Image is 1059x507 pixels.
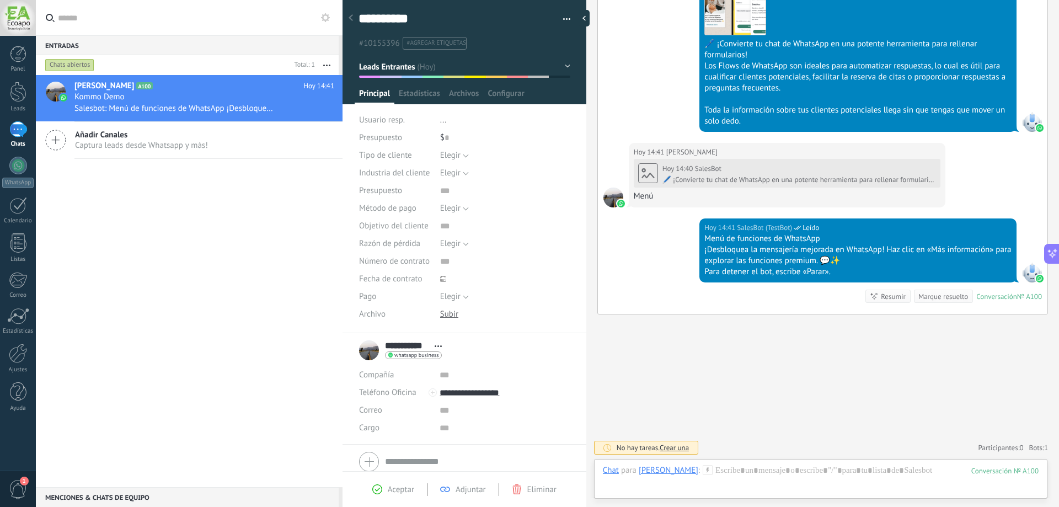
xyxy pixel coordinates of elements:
[359,186,402,195] span: Presupuesto
[20,477,29,485] span: 1
[881,291,906,302] div: Resumir
[359,147,432,164] div: Tipo de cliente
[662,164,695,173] div: Hoy 14:40
[440,200,469,217] button: Elegir
[617,200,625,207] img: waba.svg
[136,82,152,89] span: A100
[704,244,1012,266] div: ¡Desbloquea la mensajería mejorada en WhatsApp! Haz clic en «Más información» para explorar las f...
[971,466,1039,476] div: 100
[399,88,440,104] span: Estadísticas
[359,115,405,125] span: Usuario resp.
[75,130,208,140] span: Añadir Canales
[359,151,412,159] span: Tipo de cliente
[617,443,689,452] div: No hay tareas.
[440,168,461,178] span: Elegir
[359,387,416,398] span: Teléfono Oficina
[634,147,666,158] div: Hoy 14:41
[359,38,400,49] span: #10155396
[527,484,557,495] span: Eliminar
[359,200,432,217] div: Método de pago
[394,353,438,358] span: whatsapp business
[359,132,402,143] span: Presupuesto
[359,222,429,230] span: Objetivo del cliente
[1036,275,1044,282] img: waba.svg
[1022,112,1042,132] span: SalesBot
[359,204,416,212] span: Método de pago
[359,239,420,248] span: Razón de pérdida
[704,105,1012,127] div: Toda la información sobre tus clientes potenciales llega sin que tengas que mover un solo dedo.
[737,222,792,233] span: SalesBot (TestBot)
[918,291,968,302] div: Marque resuelto
[2,366,34,373] div: Ajustes
[803,222,819,233] span: Leído
[2,141,34,148] div: Chats
[440,150,461,161] span: Elegir
[359,306,432,323] div: Archivo
[359,164,432,182] div: Industria del cliente
[2,405,34,412] div: Ayuda
[1017,292,1042,301] div: № A100
[1022,263,1042,282] span: SalesBot
[359,111,432,129] div: Usuario resp.
[2,178,34,188] div: WhatsApp
[74,92,125,103] span: Kommo Demo
[634,191,941,202] div: Menú
[1029,443,1048,452] span: Bots:
[2,256,34,263] div: Listas
[976,292,1017,301] div: Conversación
[704,39,1012,61] div: 🖊️ ¡Convierte tu chat de WhatsApp en una potente herramienta para rellenar formularios!
[359,288,432,306] div: Pago
[603,188,623,207] span: Nico Bianco
[662,175,937,184] div: 🖊️ ¡Convierte tu chat de WhatsApp en una potente herramienta para rellenar formularios! Los Flows...
[1036,124,1044,132] img: waba.svg
[440,203,461,214] span: Elegir
[359,402,382,419] button: Correo
[440,115,447,125] span: ...
[359,275,422,283] span: Fecha de contrato
[36,75,343,121] a: avataricon[PERSON_NAME]A100Hoy 14:41Kommo DemoSalesbot: Menú de funciones de WhatsApp ¡Desbloquea...
[359,424,379,432] span: Cargo
[440,129,570,147] div: $
[440,288,469,306] button: Elegir
[45,58,94,72] div: Chats abiertos
[695,164,721,173] span: SalesBot
[359,405,382,415] span: Correo
[698,465,700,476] span: :
[359,270,432,288] div: Fecha de contrato
[359,217,432,235] div: Objetivo del cliente
[359,310,386,318] span: Archivo
[704,266,1012,277] div: Para detener el bot, escribe «Parar».
[2,105,34,113] div: Leads
[440,235,469,253] button: Elegir
[440,147,469,164] button: Elegir
[75,140,208,151] span: Captura leads desde Whatsapp y más!
[74,81,134,92] span: [PERSON_NAME]
[60,94,67,102] img: icon
[456,484,486,495] span: Adjuntar
[621,465,637,476] span: para
[2,66,34,73] div: Panel
[36,35,339,55] div: Entradas
[2,217,34,225] div: Calendario
[2,292,34,299] div: Correo
[303,81,334,92] span: Hoy 14:41
[359,129,432,147] div: Presupuesto
[359,169,430,177] span: Industria del cliente
[440,291,461,302] span: Elegir
[388,484,414,495] span: Aceptar
[74,103,274,114] span: Salesbot: Menú de funciones de WhatsApp ¡Desbloquea la mensajería mejorada en WhatsApp! Haz clic ...
[290,60,315,71] div: Total: 1
[359,253,432,270] div: Número de contrato
[449,88,479,104] span: Archivos
[407,39,466,47] span: #agregar etiquetas
[359,419,431,437] div: Cargo
[704,233,1012,244] div: Menú de funciones de WhatsApp
[440,164,469,182] button: Elegir
[660,443,689,452] span: Crear una
[359,257,430,265] span: Número de contrato
[666,147,718,158] span: Nico Bianco
[978,443,1023,452] a: Participantes:0
[1020,443,1024,452] span: 0
[359,182,432,200] div: Presupuesto
[440,238,461,249] span: Elegir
